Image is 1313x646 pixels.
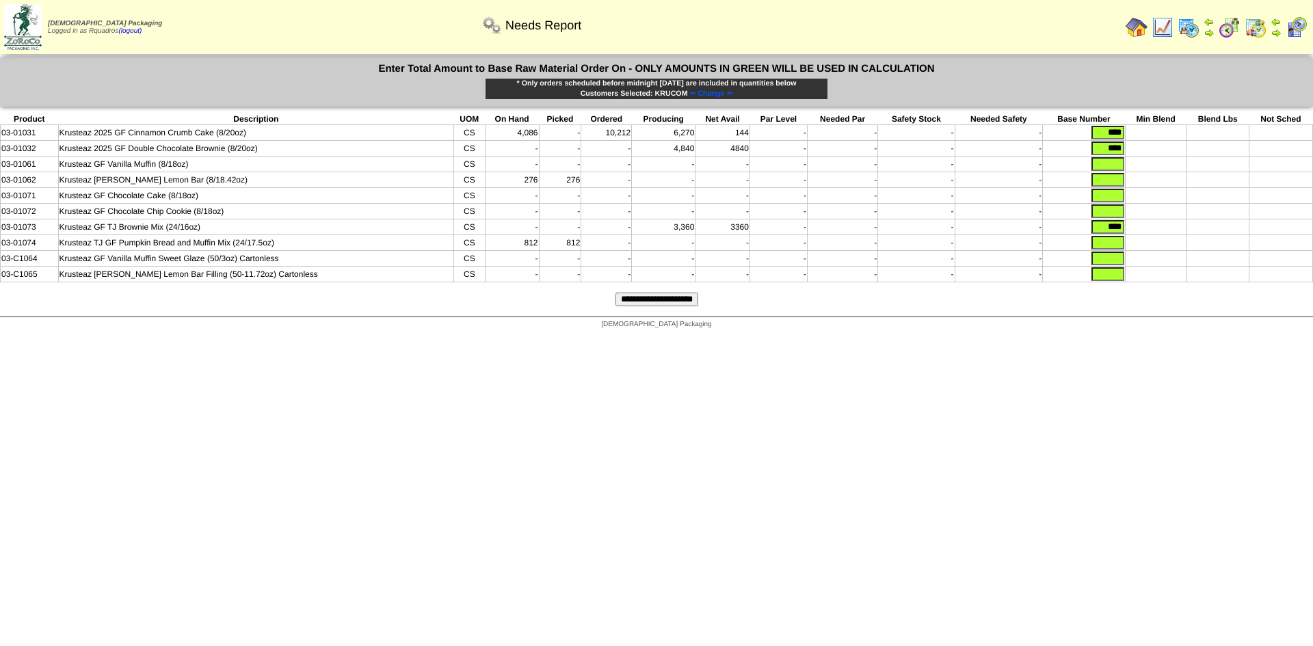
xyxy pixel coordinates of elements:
td: - [750,125,807,141]
th: Ordered [581,113,632,125]
td: - [485,157,539,172]
td: - [539,251,581,267]
td: - [878,267,955,282]
img: home.gif [1126,16,1148,38]
td: - [750,188,807,204]
td: CS [454,251,486,267]
td: - [955,172,1043,188]
td: 03-01072 [1,204,59,219]
td: Krusteaz 2025 GF Double Chocolate Brownie (8/20oz) [58,141,454,157]
td: Krusteaz [PERSON_NAME] Lemon Bar (8/18.42oz) [58,172,454,188]
td: 276 [539,172,581,188]
td: 03-01074 [1,235,59,251]
td: - [581,235,632,251]
td: - [878,251,955,267]
th: Not Sched [1249,113,1312,125]
td: - [808,188,878,204]
td: - [695,188,750,204]
th: Product [1,113,59,125]
img: calendarcustomer.gif [1286,16,1308,38]
td: - [632,188,695,204]
td: 4840 [695,141,750,157]
td: Krusteaz GF Vanilla Muffin Sweet Glaze (50/3oz) Cartonless [58,251,454,267]
th: Base Number [1043,113,1125,125]
img: line_graph.gif [1152,16,1173,38]
img: arrowright.gif [1271,27,1282,38]
td: - [485,188,539,204]
td: Krusteaz GF Chocolate Cake (8/18oz) [58,188,454,204]
span: [DEMOGRAPHIC_DATA] Packaging [601,321,711,328]
td: - [878,172,955,188]
td: 144 [695,125,750,141]
a: (logout) [118,27,142,35]
td: - [955,251,1043,267]
th: On Hand [485,113,539,125]
td: - [581,251,632,267]
th: Blend Lbs [1186,113,1249,125]
td: - [750,204,807,219]
td: - [581,267,632,282]
td: - [632,235,695,251]
td: - [539,141,581,157]
img: calendarblend.gif [1219,16,1241,38]
td: - [808,204,878,219]
td: Krusteaz GF TJ Brownie Mix (24/16oz) [58,219,454,235]
td: - [878,157,955,172]
td: - [485,219,539,235]
td: - [695,251,750,267]
td: - [581,157,632,172]
td: - [878,125,955,141]
td: 03-01032 [1,141,59,157]
td: - [955,204,1043,219]
td: CS [454,219,486,235]
td: 812 [485,235,539,251]
td: - [808,219,878,235]
td: 03-01061 [1,157,59,172]
td: - [808,157,878,172]
td: 4,086 [485,125,539,141]
td: 03-C1064 [1,251,59,267]
td: CS [454,141,486,157]
div: * Only orders scheduled before midnight [DATE] are included in quantities below Customers Selecte... [485,78,828,100]
th: Needed Par [808,113,878,125]
td: 4,840 [632,141,695,157]
td: - [955,235,1043,251]
td: - [750,157,807,172]
td: - [878,219,955,235]
td: - [750,251,807,267]
td: - [750,141,807,157]
td: - [539,188,581,204]
td: - [695,172,750,188]
td: - [485,267,539,282]
td: - [581,141,632,157]
td: 276 [485,172,539,188]
td: - [632,267,695,282]
td: CS [454,188,486,204]
td: 03-01073 [1,219,59,235]
th: Needed Safety [955,113,1043,125]
td: - [878,204,955,219]
td: - [878,188,955,204]
td: - [808,267,878,282]
th: Safety Stock [878,113,955,125]
td: - [539,204,581,219]
span: Logged in as Rquadros [48,20,162,35]
td: - [808,172,878,188]
td: - [485,251,539,267]
td: Krusteaz GF Vanilla Muffin (8/18oz) [58,157,454,172]
td: 03-01031 [1,125,59,141]
td: - [808,141,878,157]
td: - [485,141,539,157]
th: Picked [539,113,581,125]
td: 10,212 [581,125,632,141]
td: - [632,172,695,188]
td: - [539,267,581,282]
td: - [750,235,807,251]
img: workflow.png [481,14,503,36]
th: Par Level [750,113,807,125]
td: - [808,235,878,251]
td: 3,360 [632,219,695,235]
td: Krusteaz 2025 GF Cinnamon Crumb Cake (8/20oz) [58,125,454,141]
td: - [632,251,695,267]
td: CS [454,157,486,172]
